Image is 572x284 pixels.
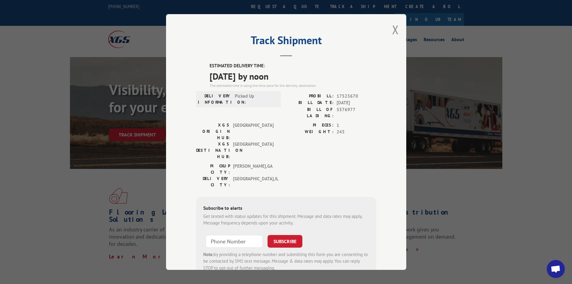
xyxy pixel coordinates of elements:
span: [PERSON_NAME] , GA [233,163,274,176]
div: by providing a telephone number and submitting this form you are consenting to be contacted by SM... [203,251,369,272]
label: XGS ORIGIN HUB: [196,122,230,141]
span: 1 [337,122,376,129]
span: 5576977 [337,106,376,119]
span: [GEOGRAPHIC_DATA] [233,141,274,160]
span: [DATE] [337,99,376,106]
input: Phone Number [206,235,263,248]
div: The estimated time is using the time zone for the delivery destination. [210,83,376,88]
button: Close modal [392,22,399,38]
span: [GEOGRAPHIC_DATA] [233,122,274,141]
label: WEIGHT: [286,129,334,136]
label: BILL OF LADING: [286,106,334,119]
strong: Note: [203,252,214,257]
h2: Track Shipment [196,36,376,47]
div: Open chat [547,260,565,278]
label: PIECES: [286,122,334,129]
div: Subscribe to alerts [203,204,369,213]
label: DELIVERY CITY: [196,176,230,188]
label: PICKUP CITY: [196,163,230,176]
span: Picked Up [235,93,275,105]
span: 17523670 [337,93,376,100]
span: [GEOGRAPHIC_DATA] , IL [233,176,274,188]
label: PROBILL: [286,93,334,100]
span: 243 [337,129,376,136]
label: ESTIMATED DELIVERY TIME: [210,63,376,69]
label: XGS DESTINATION HUB: [196,141,230,160]
label: BILL DATE: [286,99,334,106]
button: SUBSCRIBE [268,235,302,248]
div: Get texted with status updates for this shipment. Message and data rates may apply. Message frequ... [203,213,369,227]
label: DELIVERY INFORMATION: [198,93,232,105]
span: [DATE] by noon [210,69,376,83]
